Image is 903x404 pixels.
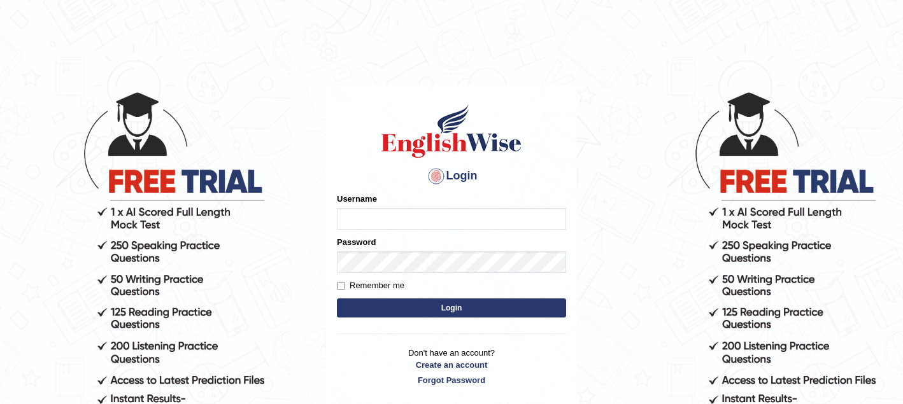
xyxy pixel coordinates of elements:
[337,279,404,292] label: Remember me
[337,282,345,290] input: Remember me
[379,102,524,160] img: Logo of English Wise sign in for intelligent practice with AI
[337,166,566,186] h4: Login
[337,298,566,317] button: Login
[337,374,566,386] a: Forgot Password
[337,347,566,386] p: Don't have an account?
[337,236,376,248] label: Password
[337,193,377,205] label: Username
[337,359,566,371] a: Create an account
